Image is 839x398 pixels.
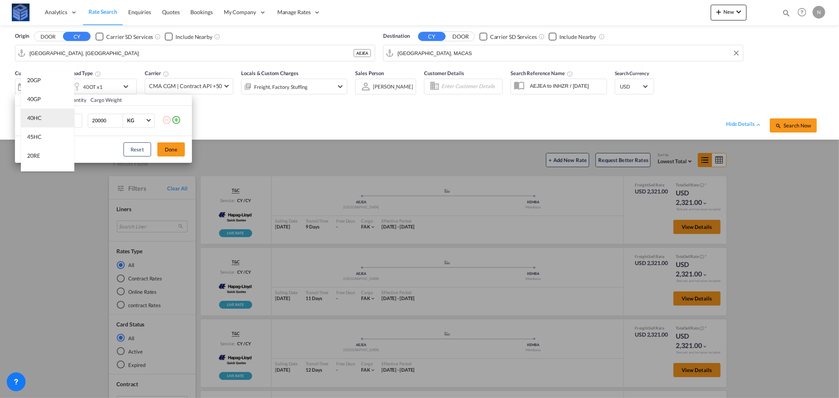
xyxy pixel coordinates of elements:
div: 40HC [27,114,42,122]
div: 20RE [27,152,40,160]
div: 20GP [27,76,41,84]
div: 40GP [27,95,41,103]
div: 40RE [27,171,40,179]
div: 45HC [27,133,42,141]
